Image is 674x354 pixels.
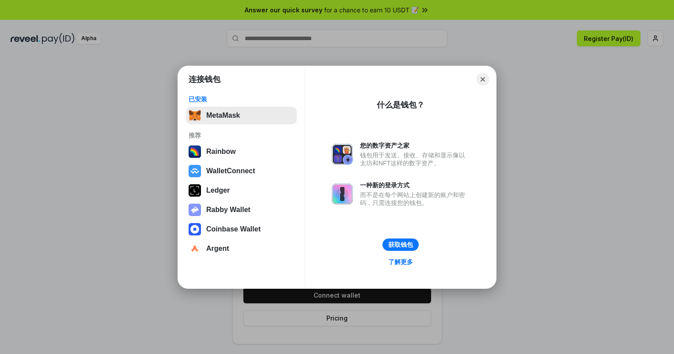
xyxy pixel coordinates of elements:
img: svg+xml,%3Csvg%20fill%3D%22none%22%20height%3D%2233%22%20viewBox%3D%220%200%2035%2033%22%20width%... [189,109,201,122]
div: 已安装 [189,95,294,103]
div: 了解更多 [388,258,413,266]
button: Rabby Wallet [186,201,297,219]
div: 您的数字资产之家 [360,142,470,149]
div: Rabby Wallet [206,206,250,214]
div: 钱包用于发送、接收、存储和显示像以太坊和NFT这样的数字资产。 [360,151,470,167]
div: Argent [206,245,229,253]
img: svg+xml,%3Csvg%20width%3D%22120%22%20height%3D%22120%22%20viewBox%3D%220%200%20120%20120%22%20fil... [189,145,201,158]
div: 获取钱包 [388,241,413,249]
div: 什么是钱包？ [377,100,424,110]
button: Close [477,73,489,86]
div: Rainbow [206,148,236,156]
div: MetaMask [206,112,240,119]
button: WalletConnect [186,162,297,180]
img: svg+xml,%3Csvg%20xmlns%3D%22http%3A%2F%2Fwww.w3.org%2F2000%2Fsvg%22%20fill%3D%22none%22%20viewBox... [332,144,353,165]
button: Coinbase Wallet [186,220,297,238]
div: Ledger [206,186,230,194]
div: 一种新的登录方式 [360,181,470,189]
button: MetaMask [186,107,297,124]
div: 而不是在每个网站上创建新的账户和密码，只需连接您的钱包。 [360,191,470,207]
img: svg+xml,%3Csvg%20width%3D%2228%22%20height%3D%2228%22%20viewBox%3D%220%200%2028%2028%22%20fill%3D... [189,223,201,235]
div: 推荐 [189,131,294,139]
div: Coinbase Wallet [206,225,261,233]
img: svg+xml,%3Csvg%20xmlns%3D%22http%3A%2F%2Fwww.w3.org%2F2000%2Fsvg%22%20fill%3D%22none%22%20viewBox... [189,204,201,216]
a: 了解更多 [383,256,418,268]
div: WalletConnect [206,167,255,175]
img: svg+xml,%3Csvg%20xmlns%3D%22http%3A%2F%2Fwww.w3.org%2F2000%2Fsvg%22%20width%3D%2228%22%20height%3... [189,184,201,197]
img: svg+xml,%3Csvg%20xmlns%3D%22http%3A%2F%2Fwww.w3.org%2F2000%2Fsvg%22%20fill%3D%22none%22%20viewBox... [332,183,353,205]
h1: 连接钱包 [189,74,220,85]
button: Ledger [186,182,297,199]
button: Rainbow [186,143,297,160]
img: svg+xml,%3Csvg%20width%3D%2228%22%20height%3D%2228%22%20viewBox%3D%220%200%2028%2028%22%20fill%3D... [189,242,201,255]
button: 获取钱包 [382,238,419,251]
button: Argent [186,240,297,257]
img: svg+xml,%3Csvg%20width%3D%2228%22%20height%3D%2228%22%20viewBox%3D%220%200%2028%2028%22%20fill%3D... [189,165,201,177]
